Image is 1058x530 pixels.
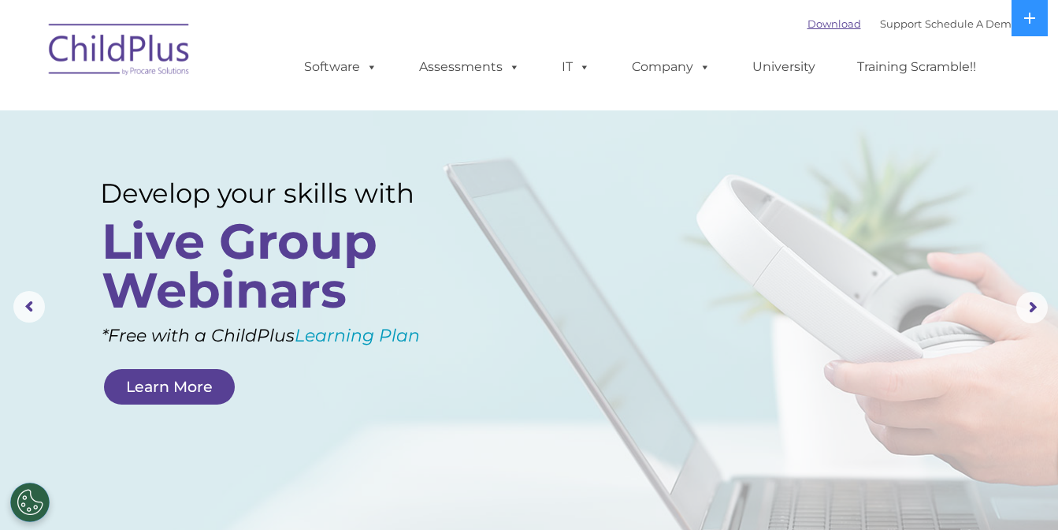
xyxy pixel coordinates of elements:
[546,51,606,83] a: IT
[295,325,420,346] a: Learning Plan
[841,51,992,83] a: Training Scramble!!
[219,104,267,116] span: Last name
[219,169,286,181] span: Phone number
[10,483,50,522] button: Cookies Settings
[104,369,235,405] a: Learn More
[102,217,445,315] rs-layer: Live Group Webinars
[737,51,831,83] a: University
[100,177,450,209] rs-layer: Develop your skills with
[288,51,393,83] a: Software
[807,17,861,30] a: Download
[807,17,1018,30] font: |
[616,51,726,83] a: Company
[880,17,922,30] a: Support
[41,13,199,91] img: ChildPlus by Procare Solutions
[403,51,536,83] a: Assessments
[102,320,475,352] rs-layer: *Free with a ChildPlus
[925,17,1018,30] a: Schedule A Demo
